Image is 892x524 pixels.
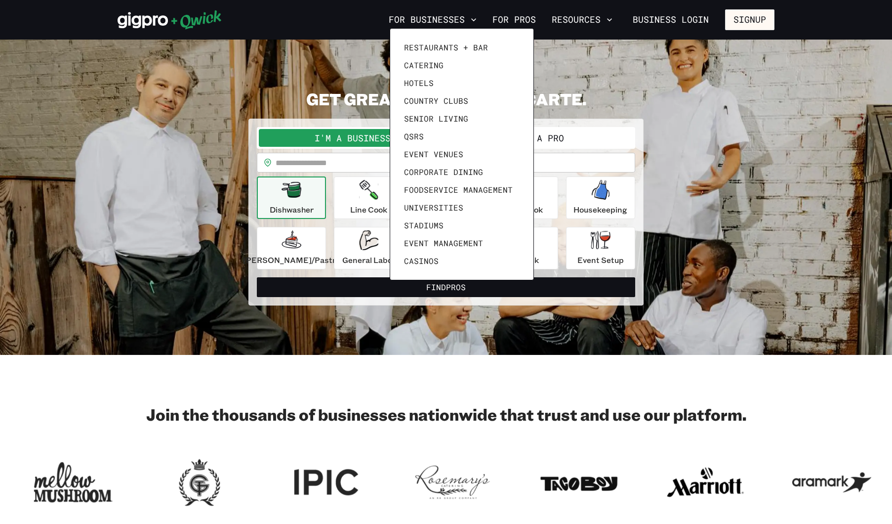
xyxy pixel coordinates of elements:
[404,114,468,124] span: Senior Living
[404,60,444,70] span: Catering
[404,167,483,177] span: Corporate Dining
[404,220,444,230] span: Stadiums
[404,185,513,195] span: Foodservice Management
[404,256,439,266] span: Casinos
[404,43,488,52] span: Restaurants + Bar
[404,203,463,213] span: Universities
[404,78,434,88] span: Hotels
[404,238,483,248] span: Event Management
[404,149,463,159] span: Event Venues
[404,131,424,141] span: QSRs
[404,96,468,106] span: Country Clubs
